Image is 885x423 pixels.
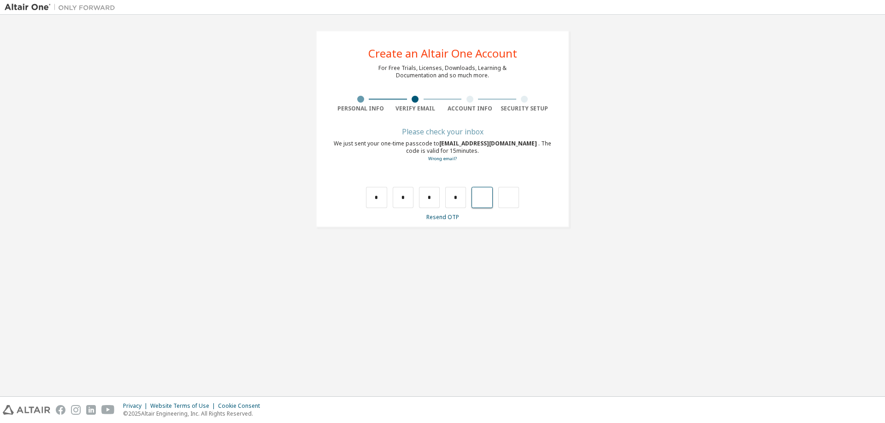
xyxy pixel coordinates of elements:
[101,405,115,415] img: youtube.svg
[497,105,552,112] div: Security Setup
[333,140,552,162] div: We just sent your one-time passcode to . The code is valid for 15 minutes.
[333,105,388,112] div: Personal Info
[368,48,517,59] div: Create an Altair One Account
[123,402,150,410] div: Privacy
[56,405,65,415] img: facebook.svg
[5,3,120,12] img: Altair One
[86,405,96,415] img: linkedin.svg
[333,129,552,134] div: Please check your inbox
[150,402,218,410] div: Website Terms of Use
[123,410,265,417] p: © 2025 Altair Engineering, Inc. All Rights Reserved.
[442,105,497,112] div: Account Info
[218,402,265,410] div: Cookie Consent
[388,105,443,112] div: Verify Email
[426,213,459,221] a: Resend OTP
[428,156,457,162] a: Go back to the registration form
[71,405,81,415] img: instagram.svg
[378,64,507,79] div: For Free Trials, Licenses, Downloads, Learning & Documentation and so much more.
[439,139,538,147] span: [EMAIL_ADDRESS][DOMAIN_NAME]
[3,405,50,415] img: altair_logo.svg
